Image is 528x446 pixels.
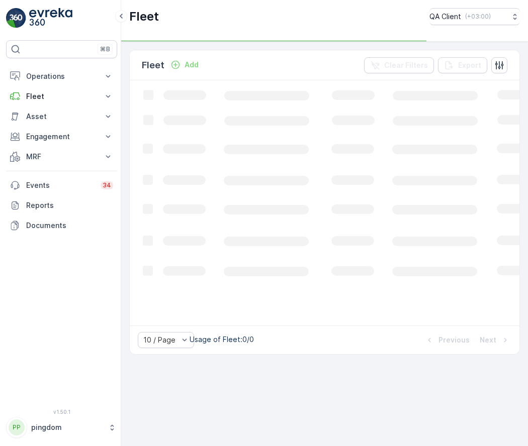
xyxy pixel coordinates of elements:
[6,106,117,127] button: Asset
[364,57,434,73] button: Clear Filters
[9,419,25,435] div: PP
[31,422,103,432] p: pingdom
[6,195,117,215] a: Reports
[26,71,97,81] p: Operations
[185,60,199,70] p: Add
[26,152,97,162] p: MRF
[6,147,117,167] button: MRF
[384,60,428,70] p: Clear Filters
[6,8,26,28] img: logo
[29,8,72,28] img: logo_light-DOdMpM7g.png
[429,8,520,25] button: QA Client(+03:00)
[458,60,481,70] p: Export
[438,57,487,73] button: Export
[26,220,113,231] p: Documents
[438,335,470,345] p: Previous
[142,58,164,72] p: Fleet
[6,417,117,438] button: PPpingdom
[6,86,117,106] button: Fleet
[26,180,95,190] p: Events
[103,181,111,189] p: 34
[26,111,97,122] p: Asset
[190,334,254,345] p: Usage of Fleet : 0/0
[26,132,97,142] p: Engagement
[6,409,117,415] span: v 1.50.1
[26,91,97,101] p: Fleet
[480,335,496,345] p: Next
[6,175,117,195] a: Events34
[479,334,511,346] button: Next
[166,59,203,71] button: Add
[26,200,113,210] p: Reports
[6,127,117,147] button: Engagement
[423,334,471,346] button: Previous
[129,9,159,25] p: Fleet
[100,45,110,53] p: ⌘B
[429,12,461,22] p: QA Client
[465,13,491,21] p: ( +03:00 )
[6,215,117,236] a: Documents
[6,66,117,86] button: Operations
